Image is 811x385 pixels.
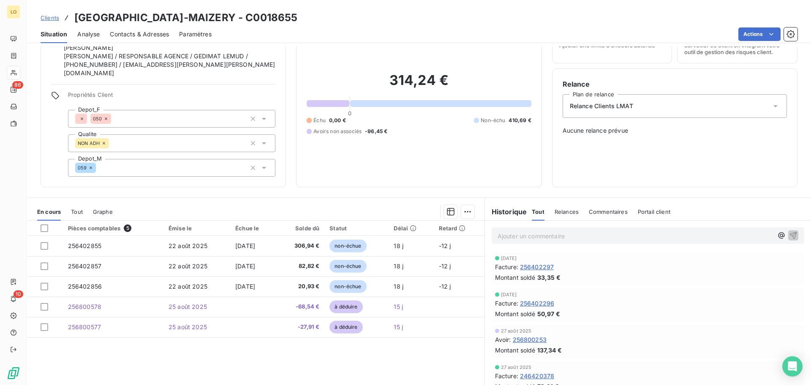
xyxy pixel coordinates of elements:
span: 22 août 2025 [169,242,207,249]
span: 256402297 [520,262,554,271]
span: Situation [41,30,67,38]
span: Montant soldé [495,309,536,318]
span: Facture : [495,299,518,308]
span: Clients [41,14,59,21]
span: 22 août 2025 [169,283,207,290]
span: 15 j [394,303,403,310]
div: Statut [329,225,384,232]
div: Délai [394,225,428,232]
span: Montant soldé [495,273,536,282]
span: 15 j [394,323,403,330]
span: 410,69 € [509,117,531,124]
div: LO [7,5,20,19]
h6: Historique [485,207,527,217]
span: Analyse [77,30,100,38]
span: 18 j [394,262,403,270]
span: 82,82 € [282,262,320,270]
span: 5 [124,224,131,232]
input: Ajouter une valeur [96,164,103,172]
span: 256800578 [68,303,101,310]
div: Solde dû [282,225,320,232]
span: [DATE] [235,262,255,270]
span: Avoirs non associés [313,128,362,135]
span: [DATE] [501,256,517,261]
h3: [GEOGRAPHIC_DATA]-MAIZERY - C0018655 [74,10,297,25]
div: Échue le [235,225,272,232]
h2: 314,24 € [307,72,531,97]
img: Logo LeanPay [7,366,20,380]
span: non-échue [329,240,366,252]
span: Montant soldé [495,346,536,355]
input: Ajouter une valeur [109,139,116,147]
span: 50,97 € [537,309,560,318]
span: 256402296 [520,299,554,308]
span: 059 [78,165,87,170]
span: 256800253 [513,335,547,344]
span: Paramètres [179,30,212,38]
span: -12 j [439,283,451,290]
div: Open Intercom Messenger [782,356,803,377]
span: [DATE] [501,292,517,297]
span: Échu [313,117,326,124]
span: 0,00 € [329,117,346,124]
span: [PERSON_NAME] / RESPONSABLE AGENCE / GEDIMAT LEMUD / [PHONE_NUMBER] / [EMAIL_ADDRESS][PERSON_NAME... [64,52,275,77]
span: 10 [14,290,23,298]
span: -27,91 € [282,323,320,331]
span: Graphe [93,208,113,215]
span: 0 [348,110,351,117]
span: 256402855 [68,242,101,249]
span: Facture : [495,262,518,271]
span: Relance Clients LMAT [570,102,633,110]
span: Portail client [638,208,670,215]
h6: Relance [563,79,787,89]
span: 306,94 € [282,242,320,250]
span: -12 j [439,262,451,270]
span: [PERSON_NAME] [64,44,113,52]
a: Clients [41,14,59,22]
span: En cours [37,208,61,215]
span: 20,93 € [282,282,320,291]
span: 25 août 2025 [169,303,207,310]
span: [DATE] [235,242,255,249]
span: non-échue [329,280,366,293]
span: 86 [12,81,23,89]
span: 18 j [394,242,403,249]
span: -96,45 € [365,128,387,135]
span: à déduire [329,321,362,333]
span: 137,34 € [537,346,562,355]
div: Retard [439,225,479,232]
span: Facture : [495,371,518,380]
span: NON ADH [78,141,100,146]
span: Tout [71,208,83,215]
span: Aucune relance prévue [563,126,787,135]
span: 256402856 [68,283,102,290]
span: à déduire [329,300,362,313]
span: Relances [555,208,579,215]
span: [DATE] [235,283,255,290]
span: Avoir : [495,335,511,344]
span: Commentaires [589,208,628,215]
span: 18 j [394,283,403,290]
span: -12 j [439,242,451,249]
span: 27 août 2025 [501,328,532,333]
input: Ajouter une valeur [111,115,118,123]
span: 256402857 [68,262,101,270]
span: 27 août 2025 [501,365,532,370]
div: Pièces comptables [68,224,158,232]
span: 256800577 [68,323,101,330]
span: Surveiller ce client en intégrant votre outil de gestion des risques client. [684,42,790,55]
span: 050 [93,116,102,121]
div: Émise le [169,225,225,232]
span: Non-échu [481,117,505,124]
span: non-échue [329,260,366,273]
span: Propriétés Client [68,91,275,103]
span: Contacts & Adresses [110,30,169,38]
button: Actions [738,27,781,41]
span: 22 août 2025 [169,262,207,270]
span: 33,35 € [537,273,561,282]
span: -68,54 € [282,303,320,311]
span: Tout [532,208,544,215]
span: 25 août 2025 [169,323,207,330]
span: 246420378 [520,371,554,380]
